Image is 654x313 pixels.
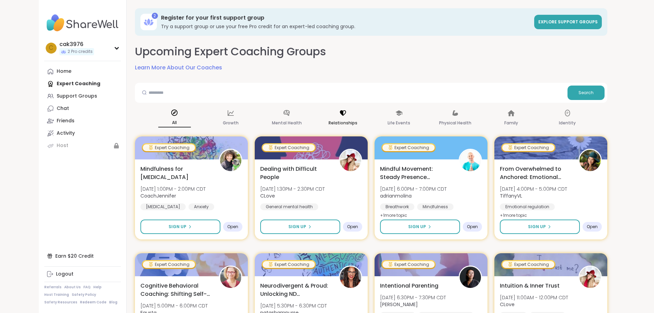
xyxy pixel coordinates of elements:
[158,119,191,127] p: All
[500,203,555,210] div: Emotional regulation
[220,267,241,288] img: Fausta
[587,224,598,230] span: Open
[59,41,94,48] div: cak3976
[44,102,121,115] a: Chat
[44,127,121,139] a: Activity
[140,220,220,234] button: Sign Up
[500,220,580,234] button: Sign Up
[329,119,357,127] p: Relationships
[56,271,73,278] div: Logout
[500,301,515,308] b: CLove
[260,192,275,199] b: CLove
[260,220,340,234] button: Sign Up
[57,68,71,75] div: Home
[417,203,454,210] div: Mindfulness
[109,300,117,305] a: Blog
[534,15,602,29] a: Explore support groups
[580,150,601,171] img: TiffanyVL
[44,300,77,305] a: Safety Resources
[340,150,361,171] img: CLove
[227,224,238,230] span: Open
[460,267,481,288] img: Natasha
[380,192,412,199] b: adrianmolina
[502,261,554,268] div: Expert Coaching
[500,282,560,290] span: Intuition & Inner Trust
[44,11,121,35] img: ShareWell Nav Logo
[135,44,326,59] h2: Upcoming Expert Coaching Groups
[380,282,438,290] span: Intentional Parenting
[57,142,68,149] div: Host
[140,203,186,210] div: [MEDICAL_DATA]
[500,165,571,181] span: From Overwhelmed to Anchored: Emotional Regulation
[260,186,325,192] span: [DATE] 1:30PM - 2:30PM CDT
[559,119,576,127] p: Identity
[223,119,239,127] p: Growth
[260,282,331,298] span: Neurodivergent & Proud: Unlocking ND Superpowers
[140,165,211,181] span: Mindfulness for [MEDICAL_DATA]
[500,294,568,301] span: [DATE] 11:00AM - 12:00PM CDT
[152,13,158,19] div: 2
[380,186,447,192] span: [DATE] 6:00PM - 7:00PM CDT
[140,186,206,192] span: [DATE] 1:00PM - 2:00PM CDT
[44,292,69,297] a: Host Training
[260,165,331,181] span: Dealing with Difficult People
[44,139,121,152] a: Host
[380,301,418,308] b: [PERSON_NAME]
[57,93,97,100] div: Support Groups
[143,261,195,268] div: Expert Coaching
[260,302,327,309] span: [DATE] 5:30PM - 6:30PM CDT
[500,186,567,192] span: [DATE] 4:00PM - 5:00PM CDT
[263,144,315,151] div: Expert Coaching
[143,144,195,151] div: Expert Coaching
[161,23,530,30] h3: Try a support group or use your free Pro credit for an expert-led coaching group.
[68,49,93,55] span: 2 Pro credits
[64,285,81,290] a: About Us
[83,285,91,290] a: FAQ
[408,224,426,230] span: Sign Up
[380,220,460,234] button: Sign Up
[578,90,594,96] span: Search
[140,192,176,199] b: CoachJennifer
[44,115,121,127] a: Friends
[380,165,451,181] span: Mindful Movement: Steady Presence Through Yoga
[382,261,435,268] div: Expert Coaching
[380,203,414,210] div: Breathwork
[500,192,522,199] b: TiffanyVL
[439,119,471,127] p: Physical Health
[272,119,302,127] p: Mental Health
[220,150,241,171] img: CoachJennifer
[72,292,96,297] a: Safety Policy
[44,250,121,262] div: Earn $20 Credit
[502,144,554,151] div: Expert Coaching
[80,300,106,305] a: Redeem Code
[504,119,518,127] p: Family
[567,86,605,100] button: Search
[44,285,61,290] a: Referrals
[44,268,121,280] a: Logout
[580,267,601,288] img: CLove
[388,119,410,127] p: Life Events
[382,144,435,151] div: Expert Coaching
[44,90,121,102] a: Support Groups
[161,14,530,22] h3: Register for your first support group
[135,64,222,72] a: Learn More About Our Coaches
[467,224,478,230] span: Open
[380,294,446,301] span: [DATE] 6:30PM - 7:30PM CDT
[57,130,75,137] div: Activity
[340,267,361,288] img: natashamnurse
[140,282,211,298] span: Cognitive Behavioral Coaching: Shifting Self-Talk
[263,261,315,268] div: Expert Coaching
[288,224,306,230] span: Sign Up
[347,224,358,230] span: Open
[44,65,121,78] a: Home
[93,285,102,290] a: Help
[49,44,53,53] span: c
[57,118,74,124] div: Friends
[260,203,318,210] div: General mental health
[528,224,546,230] span: Sign Up
[460,150,481,171] img: adrianmolina
[140,302,208,309] span: [DATE] 5:00PM - 6:00PM CDT
[538,19,598,25] span: Explore support groups
[188,203,214,210] div: Anxiety
[169,224,186,230] span: Sign Up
